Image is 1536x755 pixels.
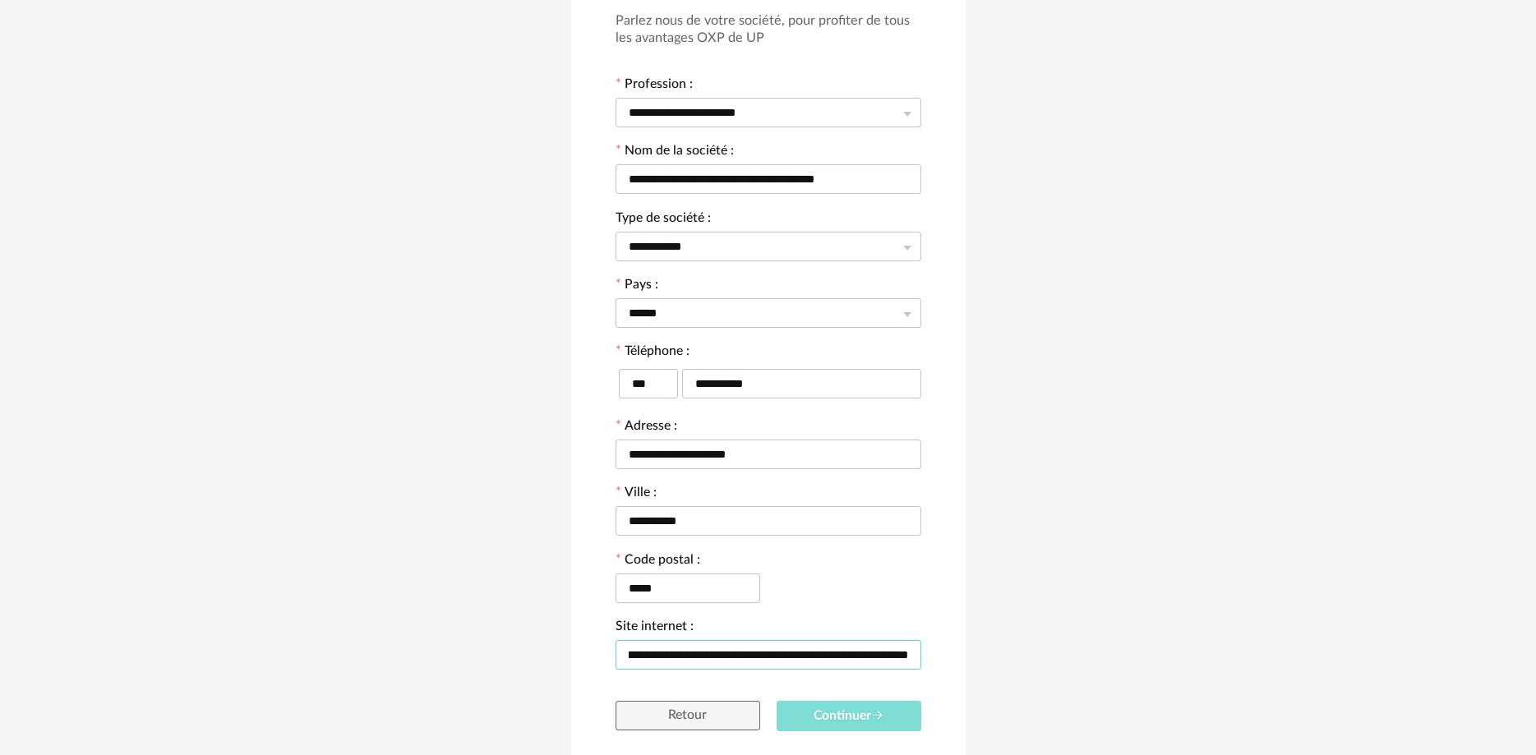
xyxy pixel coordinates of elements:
[616,145,734,161] label: Nom de la société :
[616,701,760,730] button: Retour
[616,345,690,361] label: Téléphone :
[668,708,707,721] span: Retour
[616,12,921,47] h3: Parlez nous de votre société, pour profiter de tous les avantages OXP de UP
[616,486,657,503] label: Ville :
[777,701,921,731] button: Continuer
[616,78,693,94] label: Profession :
[616,212,711,228] label: Type de société :
[616,620,694,637] label: Site internet :
[814,709,884,722] span: Continuer
[616,554,700,570] label: Code postal :
[616,279,658,295] label: Pays :
[616,420,677,436] label: Adresse :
